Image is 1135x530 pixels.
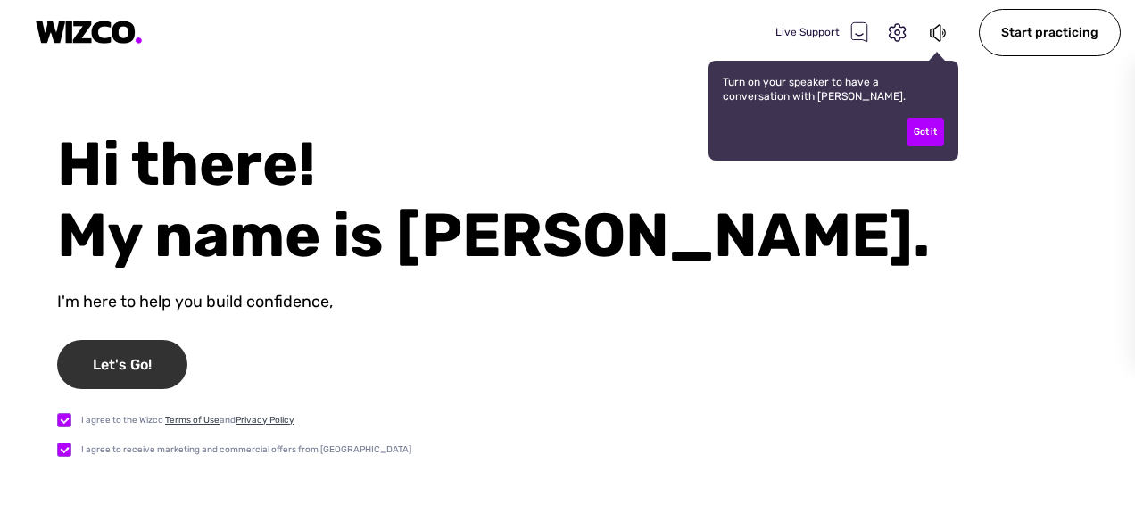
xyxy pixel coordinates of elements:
a: Privacy Policy [236,415,294,426]
div: Got it [907,118,944,146]
div: Hi there! My name is [PERSON_NAME]. [57,128,1135,271]
a: Terms of Use [165,415,220,426]
div: I agree to receive marketing and commercial offers from [GEOGRAPHIC_DATA] [81,443,411,457]
div: Let's Go! [57,340,187,389]
div: Live Support [775,21,868,43]
img: logo [36,21,143,45]
div: Turn on your speaker to have a conversation with [PERSON_NAME]. [708,61,958,161]
div: Start practicing [979,9,1121,56]
div: I'm here to help you build confidence, [57,293,333,311]
div: I agree to the Wizco and [81,413,294,427]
